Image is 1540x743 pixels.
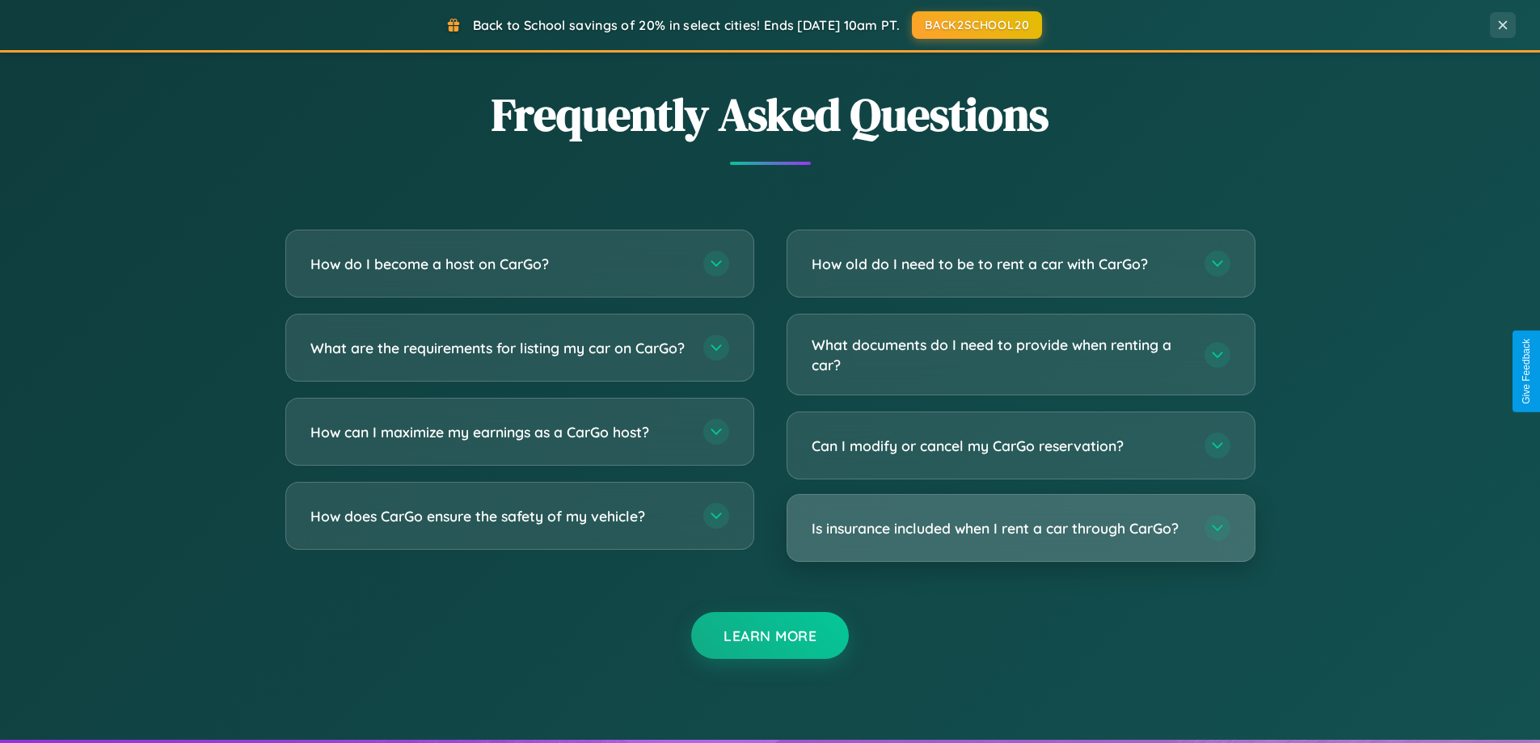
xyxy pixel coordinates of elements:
[912,11,1042,39] button: BACK2SCHOOL20
[310,422,687,442] h3: How can I maximize my earnings as a CarGo host?
[473,17,900,33] span: Back to School savings of 20% in select cities! Ends [DATE] 10am PT.
[812,436,1188,456] h3: Can I modify or cancel my CarGo reservation?
[310,338,687,358] h3: What are the requirements for listing my car on CarGo?
[812,335,1188,374] h3: What documents do I need to provide when renting a car?
[310,254,687,274] h3: How do I become a host on CarGo?
[310,506,687,526] h3: How does CarGo ensure the safety of my vehicle?
[1521,339,1532,404] div: Give Feedback
[691,612,849,659] button: Learn More
[285,83,1255,146] h2: Frequently Asked Questions
[812,254,1188,274] h3: How old do I need to be to rent a car with CarGo?
[812,518,1188,538] h3: Is insurance included when I rent a car through CarGo?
